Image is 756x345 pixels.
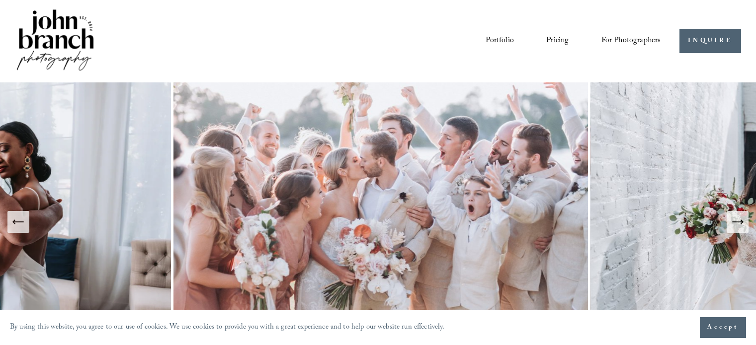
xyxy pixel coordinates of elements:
button: Accept [700,317,746,338]
img: John Branch IV Photography [15,7,95,74]
a: INQUIRE [679,29,741,53]
a: Pricing [546,33,569,50]
p: By using this website, you agree to our use of cookies. We use cookies to provide you with a grea... [10,321,445,335]
a: Portfolio [486,33,513,50]
span: Accept [707,323,739,333]
span: For Photographers [601,33,661,49]
a: folder dropdown [601,33,661,50]
button: Next Slide [727,211,749,233]
button: Previous Slide [7,211,29,233]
